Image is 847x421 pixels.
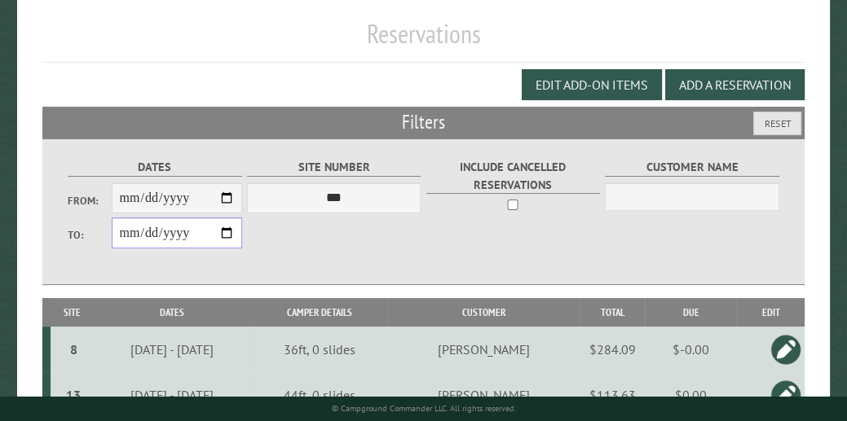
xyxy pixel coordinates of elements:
[580,327,645,372] td: $284.09
[251,327,389,372] td: 36ft, 0 slides
[247,158,421,177] label: Site Number
[251,298,389,327] th: Camper Details
[95,387,248,403] div: [DATE] - [DATE]
[645,298,737,327] th: Due
[388,372,580,418] td: [PERSON_NAME]
[522,69,662,100] button: Edit Add-on Items
[332,403,516,414] small: © Campground Commander LLC. All rights reserved.
[51,298,93,327] th: Site
[580,372,645,418] td: $113.63
[388,298,580,327] th: Customer
[737,298,805,327] th: Edit
[68,193,111,208] label: From:
[251,372,389,418] td: 44ft, 0 slides
[57,341,90,357] div: 8
[580,298,645,327] th: Total
[42,18,805,63] h1: Reservations
[68,227,111,243] label: To:
[388,327,580,372] td: [PERSON_NAME]
[426,158,600,194] label: Include Cancelled Reservations
[645,372,737,418] td: $0.00
[753,112,801,135] button: Reset
[42,107,805,138] h2: Filters
[68,158,241,177] label: Dates
[665,69,805,100] button: Add a Reservation
[645,327,737,372] td: $-0.00
[93,298,251,327] th: Dates
[57,387,90,403] div: 13
[95,341,248,357] div: [DATE] - [DATE]
[605,158,779,177] label: Customer Name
